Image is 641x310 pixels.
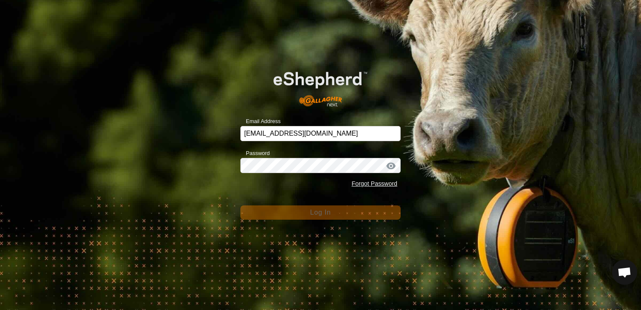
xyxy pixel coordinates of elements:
span: Log In [310,209,331,216]
a: Forgot Password [352,180,397,187]
label: Email Address [240,117,281,126]
img: E-shepherd Logo [256,58,385,113]
label: Password [240,149,270,158]
button: Log In [240,205,401,220]
div: Open chat [612,260,637,285]
input: Email Address [240,126,401,141]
